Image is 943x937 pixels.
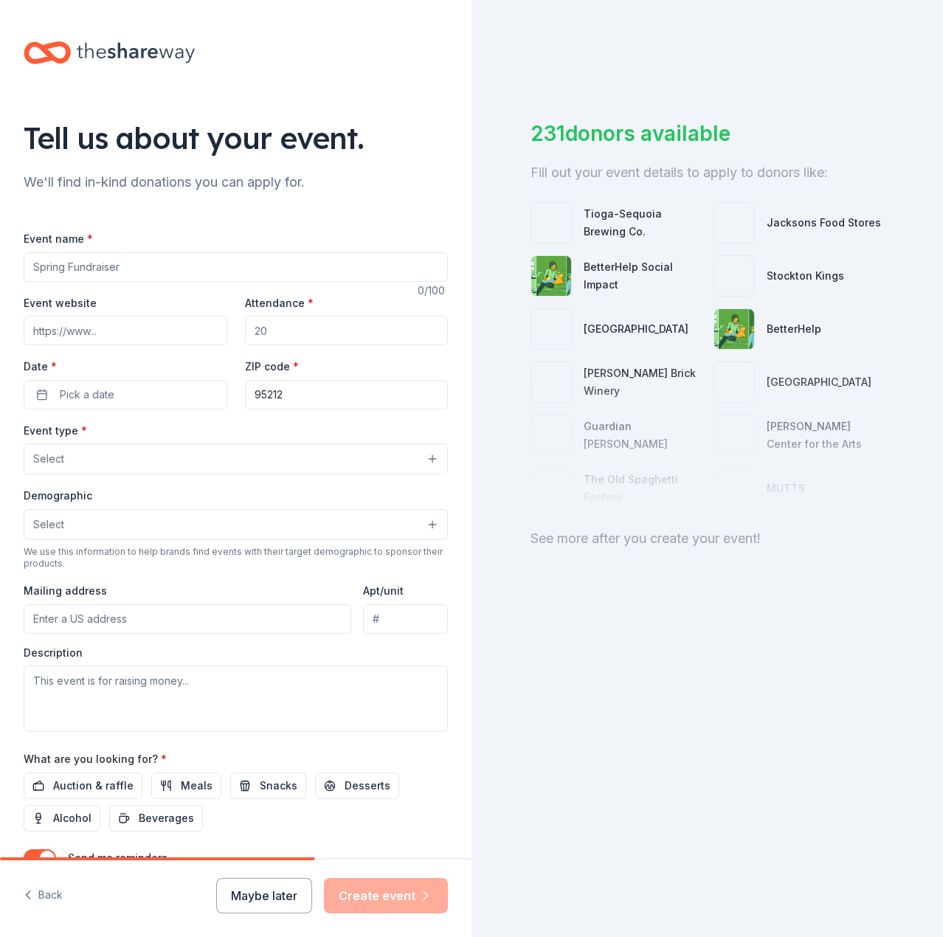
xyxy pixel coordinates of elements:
button: Auction & raffle [24,772,142,799]
span: Auction & raffle [53,777,134,795]
label: Send me reminders [68,851,167,864]
img: photo for Stockton Kings [714,256,754,296]
button: Meals [151,772,221,799]
span: Beverages [139,809,194,827]
div: See more after you create your event! [531,527,884,550]
label: Event type [24,423,87,438]
input: Enter a US address [24,604,351,634]
button: Pick a date [24,380,227,409]
div: 231 donors available [531,118,884,149]
input: 12345 (U.S. only) [245,380,449,409]
img: photo for Jacksons Food Stores [714,203,754,243]
span: Desserts [345,777,390,795]
button: Alcohol [24,805,100,831]
div: Jacksons Food Stores [767,214,881,232]
button: Beverages [109,805,203,831]
label: Mailing address [24,584,107,598]
label: Description [24,646,83,660]
span: Alcohol [53,809,91,827]
div: BetterHelp [767,320,821,338]
div: We'll find in-kind donations you can apply for. [24,170,448,194]
input: https://www... [24,316,227,345]
img: photo for BetterHelp Social Impact [531,256,571,296]
span: Meals [181,777,213,795]
button: Desserts [315,772,399,799]
button: Back [24,880,63,911]
div: BetterHelp Social Impact [584,258,702,294]
label: Event website [24,296,97,311]
button: Snacks [230,772,306,799]
button: Maybe later [216,878,312,913]
img: photo for BetterHelp [714,309,754,349]
span: Select [33,450,64,468]
div: Fill out your event details to apply to donors like: [531,161,884,184]
span: Pick a date [60,386,114,404]
div: Tell us about your event. [24,117,448,159]
span: Snacks [260,777,297,795]
label: Date [24,359,227,374]
button: Select [24,443,448,474]
div: We use this information to help brands find events with their target demographic to sponsor their... [24,546,448,570]
input: # [363,604,448,634]
img: photo for Boomtown Casino Resort [531,309,571,349]
div: Stockton Kings [767,267,844,285]
div: [GEOGRAPHIC_DATA] [584,320,688,338]
div: Tioga-Sequoia Brewing Co. [584,205,702,241]
input: Spring Fundraiser [24,252,448,282]
label: Attendance [245,296,314,311]
input: 20 [245,316,449,345]
label: ZIP code [245,359,299,374]
label: Demographic [24,488,92,503]
label: What are you looking for? [24,752,167,767]
span: Select [33,516,64,533]
div: 0 /100 [418,282,448,300]
label: Apt/unit [363,584,404,598]
label: Event name [24,232,93,246]
button: Select [24,509,448,540]
img: photo for Tioga-Sequoia Brewing Co. [531,203,571,243]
